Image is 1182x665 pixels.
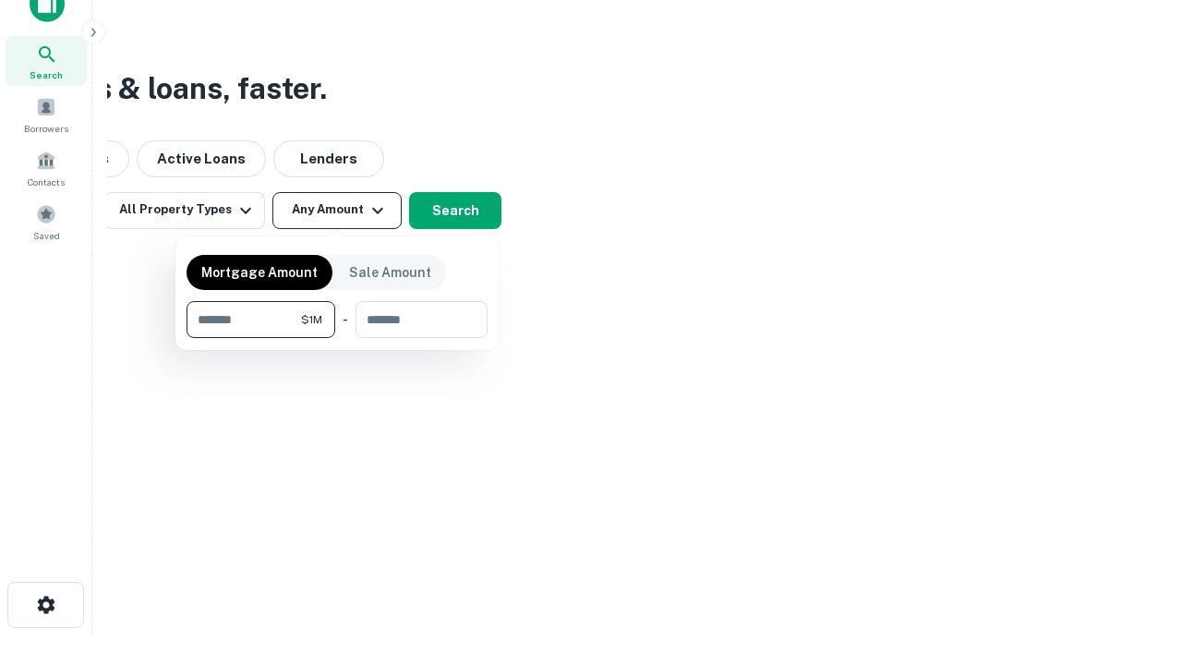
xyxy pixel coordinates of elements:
[349,262,431,283] p: Sale Amount
[1090,517,1182,606] iframe: Chat Widget
[343,301,348,338] div: -
[201,262,318,283] p: Mortgage Amount
[301,311,322,328] span: $1M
